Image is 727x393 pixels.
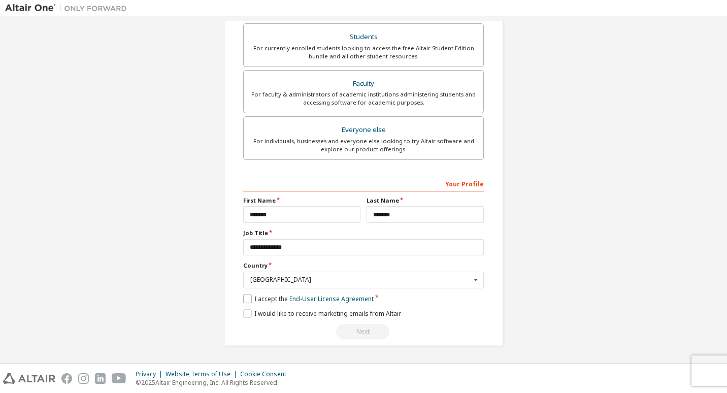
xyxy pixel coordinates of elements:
[136,378,292,387] p: © 2025 Altair Engineering, Inc. All Rights Reserved.
[243,261,484,270] label: Country
[250,277,471,283] div: [GEOGRAPHIC_DATA]
[250,30,477,44] div: Students
[243,196,360,205] label: First Name
[78,373,89,384] img: instagram.svg
[243,229,484,237] label: Job Title
[289,294,374,303] a: End-User License Agreement
[112,373,126,384] img: youtube.svg
[61,373,72,384] img: facebook.svg
[95,373,106,384] img: linkedin.svg
[250,77,477,91] div: Faculty
[3,373,55,384] img: altair_logo.svg
[250,90,477,107] div: For faculty & administrators of academic institutions administering students and accessing softwa...
[243,309,401,318] label: I would like to receive marketing emails from Altair
[250,123,477,137] div: Everyone else
[136,370,166,378] div: Privacy
[250,137,477,153] div: For individuals, businesses and everyone else looking to try Altair software and explore our prod...
[5,3,132,13] img: Altair One
[243,175,484,191] div: Your Profile
[166,370,240,378] div: Website Terms of Use
[240,370,292,378] div: Cookie Consent
[243,324,484,339] div: Read and acccept EULA to continue
[243,294,374,303] label: I accept the
[367,196,484,205] label: Last Name
[250,44,477,60] div: For currently enrolled students looking to access the free Altair Student Edition bundle and all ...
